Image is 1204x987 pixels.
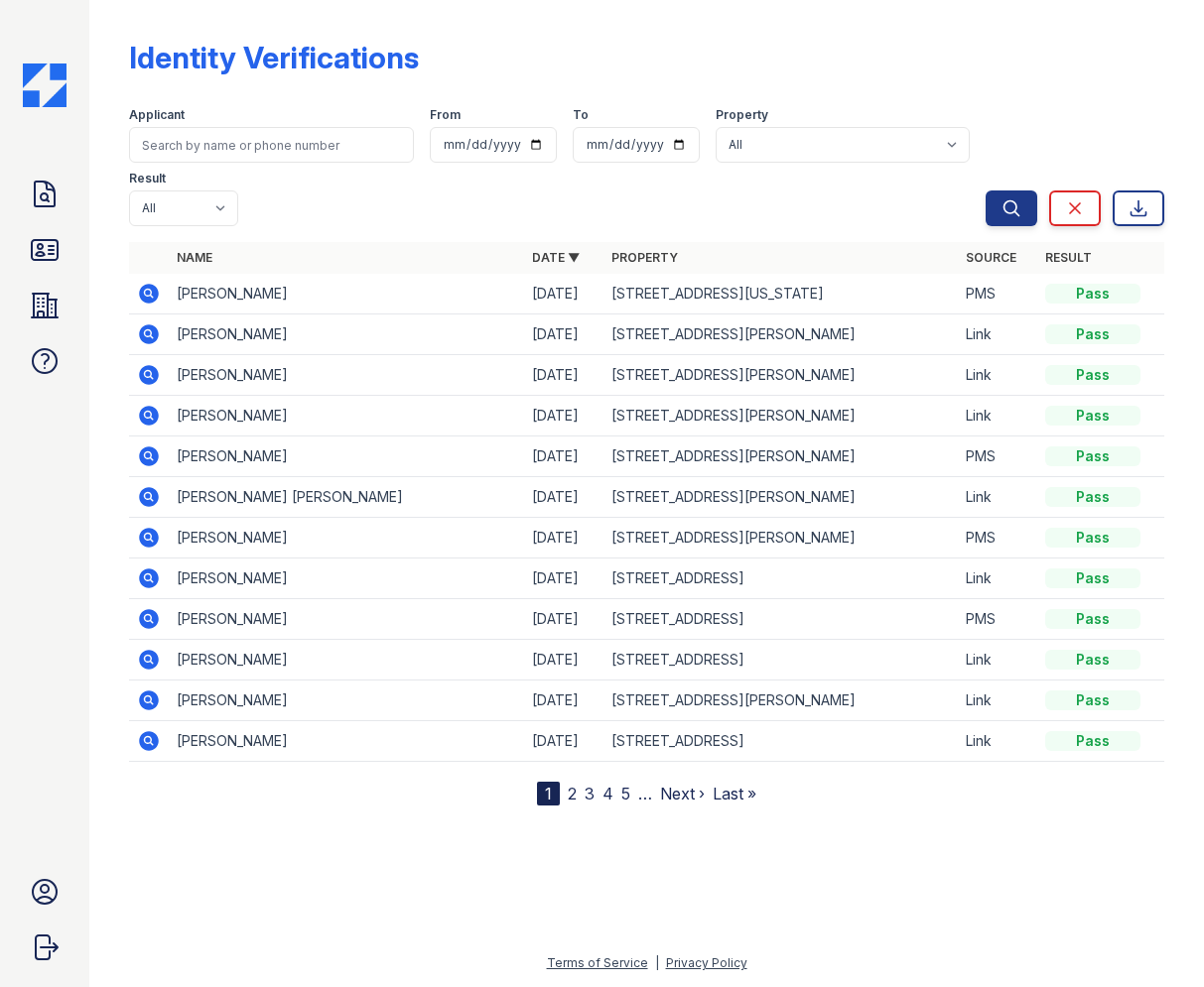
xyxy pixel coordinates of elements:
[603,680,959,721] td: [STREET_ADDRESS][PERSON_NAME]
[524,436,603,477] td: [DATE]
[169,599,524,640] td: [PERSON_NAME]
[129,107,185,123] label: Applicant
[568,784,577,803] a: 2
[621,784,630,803] a: 5
[169,680,524,721] td: [PERSON_NAME]
[1045,731,1140,751] div: Pass
[129,127,414,163] input: Search by name or phone number
[638,782,652,805] span: …
[537,782,560,805] div: 1
[603,558,959,599] td: [STREET_ADDRESS]
[713,784,756,803] a: Last »
[524,599,603,640] td: [DATE]
[1045,406,1140,426] div: Pass
[532,250,580,265] a: Date ▼
[603,477,959,518] td: [STREET_ADDRESS][PERSON_NAME]
[1045,446,1140,466] div: Pass
[573,107,589,123] label: To
[23,63,67,107] img: CE_Icon_Blue-c292c112584629df590d857e76928e9f676e5b41ef8f769ba2f05ee15b207248.png
[1045,690,1140,710] div: Pass
[169,640,524,680] td: [PERSON_NAME]
[958,396,1037,436] td: Link
[966,250,1016,265] a: Source
[958,640,1037,680] td: Link
[1045,528,1140,548] div: Pass
[958,436,1037,477] td: PMS
[666,955,747,970] a: Privacy Policy
[958,477,1037,518] td: Link
[169,396,524,436] td: [PERSON_NAME]
[958,355,1037,396] td: Link
[547,955,648,970] a: Terms of Service
[129,171,166,186] label: Result
[603,396,959,436] td: [STREET_ADDRESS][PERSON_NAME]
[1045,324,1140,344] div: Pass
[716,107,768,123] label: Property
[603,314,959,355] td: [STREET_ADDRESS][PERSON_NAME]
[603,518,959,558] td: [STREET_ADDRESS][PERSON_NAME]
[958,721,1037,762] td: Link
[524,314,603,355] td: [DATE]
[524,396,603,436] td: [DATE]
[1045,568,1140,588] div: Pass
[603,721,959,762] td: [STREET_ADDRESS]
[1045,284,1140,304] div: Pass
[169,274,524,314] td: [PERSON_NAME]
[603,640,959,680] td: [STREET_ADDRESS]
[603,599,959,640] td: [STREET_ADDRESS]
[660,784,705,803] a: Next ›
[958,518,1037,558] td: PMS
[169,518,524,558] td: [PERSON_NAME]
[169,477,524,518] td: [PERSON_NAME] [PERSON_NAME]
[1045,487,1140,507] div: Pass
[169,314,524,355] td: [PERSON_NAME]
[1045,609,1140,629] div: Pass
[655,955,659,970] div: |
[1045,250,1092,265] a: Result
[524,355,603,396] td: [DATE]
[958,599,1037,640] td: PMS
[958,680,1037,721] td: Link
[169,558,524,599] td: [PERSON_NAME]
[524,477,603,518] td: [DATE]
[602,784,613,803] a: 4
[585,784,595,803] a: 3
[603,274,959,314] td: [STREET_ADDRESS][US_STATE]
[524,274,603,314] td: [DATE]
[611,250,678,265] a: Property
[603,436,959,477] td: [STREET_ADDRESS][PERSON_NAME]
[958,314,1037,355] td: Link
[169,721,524,762] td: [PERSON_NAME]
[430,107,461,123] label: From
[177,250,212,265] a: Name
[958,558,1037,599] td: Link
[169,355,524,396] td: [PERSON_NAME]
[1045,365,1140,385] div: Pass
[1045,650,1140,670] div: Pass
[958,274,1037,314] td: PMS
[169,436,524,477] td: [PERSON_NAME]
[603,355,959,396] td: [STREET_ADDRESS][PERSON_NAME]
[524,640,603,680] td: [DATE]
[524,518,603,558] td: [DATE]
[129,40,419,75] div: Identity Verifications
[524,558,603,599] td: [DATE]
[524,680,603,721] td: [DATE]
[524,721,603,762] td: [DATE]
